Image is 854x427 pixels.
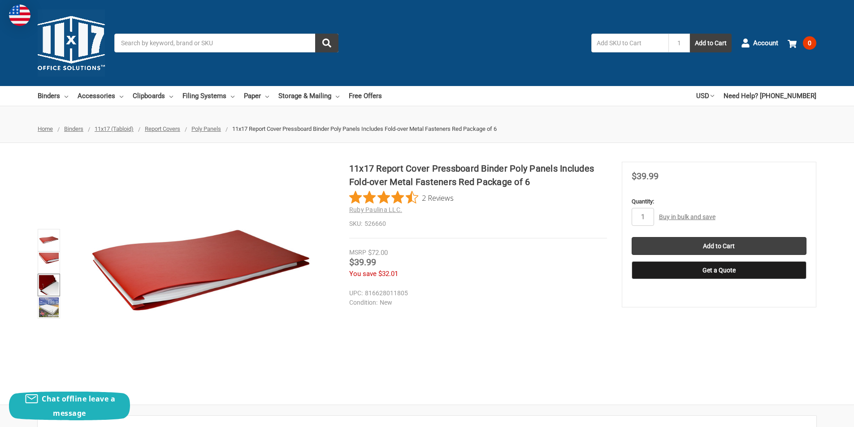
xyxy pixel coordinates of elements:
span: $72.00 [368,249,388,257]
a: Binders [38,86,68,106]
h1: 11x17 Report Cover Pressboard Binder Poly Panels Includes Fold-over Metal Fasteners Red Package of 6 [349,162,607,189]
button: Add to Cart [690,34,732,52]
a: Report Covers [145,125,180,132]
a: Poly Panels [191,125,221,132]
a: Filing Systems [182,86,234,106]
a: Storage & Mailing [278,86,339,106]
a: USD [696,86,714,106]
label: Quantity: [632,197,806,206]
div: MSRP [349,248,366,257]
a: Free Offers [349,86,382,106]
a: 11x17 (Tabloid) [95,125,134,132]
a: 0 [788,31,816,55]
input: Search by keyword, brand or SKU [114,34,338,52]
span: $39.99 [632,171,659,181]
img: 11x17.com [38,9,105,77]
input: Add to Cart [632,237,806,255]
input: Add SKU to Cart [591,34,668,52]
span: 2 Reviews [422,191,454,204]
img: 11x17 Report Cover Pressboard Binder Poly Panels Includes Fold-over Metal Fasteners Red Package of 6 [39,253,59,272]
dd: 526660 [349,219,607,229]
img: 11x17 Report Cover Pressboard Binder Poly Panels Includes Fold-over Metal Fasteners Red Package of 6 [89,162,313,386]
a: Buy in bulk and save [659,213,715,220]
a: Account [741,31,778,55]
dt: UPC: [349,289,363,298]
a: Clipboards [133,86,173,106]
a: Binders [64,125,83,132]
button: Rated 4.5 out of 5 stars from 2 reviews. Jump to reviews. [349,191,454,204]
dd: 816628011805 [349,289,603,298]
span: $32.01 [378,270,398,278]
a: Ruby Paulina LLC. [349,206,402,213]
dt: SKU: [349,219,362,229]
span: $39.99 [349,257,376,267]
span: Chat offline leave a message [42,394,115,418]
dt: Condition: [349,298,377,307]
img: 11x17 Report Cover Pressboard Binder Poly Panels Includes Fold-over Metal Fasteners Red Package of 6 [39,230,59,250]
a: Paper [244,86,269,106]
img: Ruby Paulina 11x17 Pressboard Binder [39,275,59,295]
span: 0 [803,36,816,50]
img: 11x17 Report Cover Pressboard Binder Poly Panels Includes Fold-over Metal Fasteners Red Package of 6 [39,298,59,317]
dd: New [349,298,603,307]
img: duty and tax information for United States [9,4,30,26]
button: Chat offline leave a message [9,392,130,420]
span: 11x17 Report Cover Pressboard Binder Poly Panels Includes Fold-over Metal Fasteners Red Package of 6 [232,125,497,132]
button: Get a Quote [632,261,806,279]
span: Account [753,38,778,48]
a: Home [38,125,53,132]
a: Need Help? [PHONE_NUMBER] [724,86,816,106]
span: You save [349,270,377,278]
a: Accessories [78,86,123,106]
